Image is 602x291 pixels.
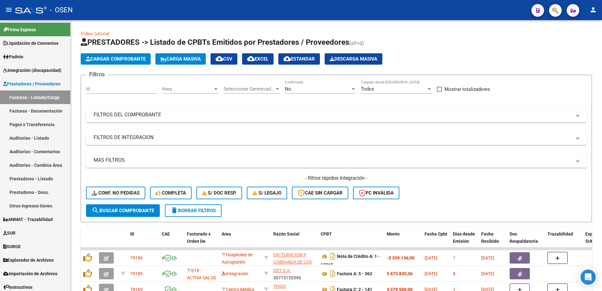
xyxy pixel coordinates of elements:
mat-icon: cloud_download [283,55,291,62]
span: Fecha Cpbt [425,231,447,236]
span: Area [162,86,213,92]
span: Importación de Archivos [3,270,57,277]
span: 79185 [130,271,143,276]
datatable-header-cell: Fecha Cpbt [422,227,450,255]
span: Instructivos [3,284,32,291]
span: [DATE] [481,271,494,276]
span: CSV [216,56,232,62]
span: Fecha Recibido [481,231,499,244]
span: Todos [361,86,374,92]
span: Días desde Emisión [453,231,475,244]
div: Open Intercom Messenger [581,270,596,285]
a: Video tutorial [81,31,109,37]
span: - OSEN [50,3,73,17]
div: 30715497456 [273,251,315,265]
button: Cargar Comprobante [81,53,151,65]
datatable-header-cell: Fecha Recibido [479,227,507,255]
span: FC Inválida [359,190,394,196]
span: Facturado x Orden De [187,231,211,244]
datatable-header-cell: Doc Respaldatoria [507,227,545,255]
strong: Nota de Crédito A: 1 - 13365 [321,254,380,268]
button: Estandar [278,53,320,65]
span: Completa [156,190,186,196]
button: Descarga Masiva [325,53,382,65]
button: Borrar Filtros [165,204,222,217]
datatable-header-cell: Monto [384,227,422,255]
span: Padrón [3,53,23,60]
div: 30715153390 [273,267,315,280]
span: Estandar [283,56,315,62]
span: SURGE [3,243,21,250]
button: S/ Doc Resp. [196,187,242,199]
span: Buscar Comprobante [92,208,154,213]
span: Firma Express [3,26,36,33]
button: CSV [211,53,237,65]
mat-expansion-panel-header: FILTROS DEL COMPROBANTE [86,107,587,122]
span: FACTURACION Y COBRANZA DE LOS EFECTORES PUBLICOS S.E. [273,252,312,279]
button: Conf. no pedidas [86,187,145,199]
strong: Factura A: 5 - 362 [337,271,372,276]
span: Borrar Filtros [171,208,216,213]
datatable-header-cell: ID [128,227,159,255]
datatable-header-cell: CAE [159,227,184,255]
mat-icon: search [92,207,99,214]
span: Monto [387,231,400,236]
datatable-header-cell: Area [219,227,262,255]
app-download-masive: Descarga masiva de comprobantes (adjuntos) [325,53,382,65]
span: [DATE] [481,255,494,260]
mat-icon: cloud_download [216,55,223,62]
span: Conf. no pedidas [92,190,140,196]
span: Liquidación de Convenios [3,40,58,47]
span: Doc Respaldatoria [510,231,538,244]
span: IZET S.A. [273,268,291,273]
span: Carga Masiva [160,56,201,62]
span: Mostrar totalizadores [444,85,490,93]
h3: Filtros [86,70,108,79]
span: Hospitales de Autogestión [222,252,252,265]
button: FC Inválida [353,187,399,199]
span: S/ Doc Resp. [202,190,237,196]
button: S/ legajo [247,187,287,199]
datatable-header-cell: Trazabilidad [545,227,583,255]
i: Descargar documento [329,251,337,261]
mat-panel-title: MAS FILTROS [94,157,571,164]
span: Razón Social [273,231,299,236]
span: [DATE] [425,271,437,276]
mat-panel-title: FILTROS DEL COMPROBANTE [94,111,571,118]
button: Completa [150,187,192,199]
span: Cargar Comprobante [86,56,146,62]
span: No [285,86,291,92]
span: ID [130,231,134,236]
mat-icon: cloud_download [247,55,255,62]
span: 8 [453,271,455,276]
span: Trazabilidad [547,231,573,236]
span: Seleccionar Gerenciador [223,86,275,92]
strong: $ 475.830,36 [387,271,413,276]
span: CAE [162,231,170,236]
span: 1 [453,255,455,260]
span: S/ legajo [252,190,281,196]
span: 79186 [130,255,143,260]
mat-icon: person [589,6,597,14]
span: CPBT [321,231,332,236]
datatable-header-cell: Facturado x Orden De [184,227,219,255]
span: Integración [222,271,248,276]
span: PRESTADORES -> Listado de CPBTs Emitidos por Prestadores / Proveedores [81,38,349,47]
span: EXCEL [247,56,269,62]
span: ANMAT - Trazabilidad [3,216,53,223]
mat-icon: menu [5,6,13,14]
button: Carga Masiva [155,53,206,65]
button: CAE SIN CARGAR [292,187,348,199]
span: [DATE] [425,255,437,260]
span: SUR [3,230,15,236]
mat-panel-title: FILTROS DE INTEGRACION [94,134,571,141]
button: EXCEL [242,53,274,65]
strong: -$ 359.136,00 [387,255,414,260]
h4: - filtros rápidos Integración - [86,175,587,182]
span: Area [222,231,231,236]
span: Explorador de Archivos [3,257,54,264]
span: Integración (discapacidad) [3,67,61,74]
i: Descargar documento [329,269,337,279]
span: (alt+q) [349,40,364,46]
button: Buscar Comprobante [86,204,160,217]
